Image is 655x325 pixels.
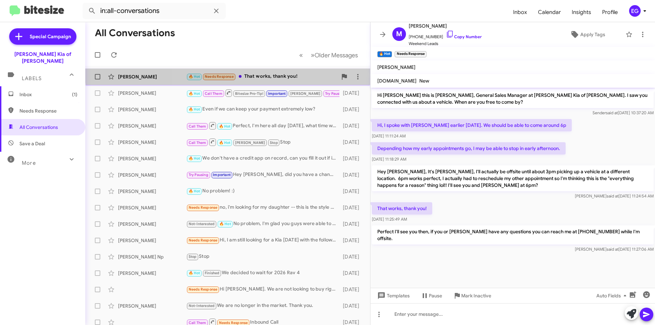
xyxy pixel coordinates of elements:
span: 🔥 Hot [189,91,200,96]
span: [PERSON_NAME] [409,22,482,30]
div: No I have no idea I was seeing if you have one coming [186,89,339,97]
span: [PERSON_NAME] [235,141,265,145]
span: [DATE] 11:18:29 AM [372,157,406,162]
span: [PHONE_NUMBER] [409,30,482,40]
span: Important [268,91,286,96]
a: Profile [597,2,623,22]
p: Hey [PERSON_NAME], It's [PERSON_NAME], I'll actually be offsite until about 3pm picking up a vehi... [372,165,654,191]
a: Calendar [533,2,566,22]
div: [DATE] [339,106,365,113]
span: All Conversations [19,124,58,131]
span: Important [213,173,231,177]
div: [DATE] [339,302,365,309]
span: (1) [72,91,77,98]
span: 🔥 Hot [219,141,231,145]
span: Try Pausing [189,173,208,177]
div: Even if we can keep your payment extremely low? [186,105,339,113]
div: We are no longer in the market. Thank you. [186,302,339,310]
span: said at [607,193,618,198]
span: Save a Deal [19,140,45,147]
span: [DATE] 11:25:49 AM [372,217,407,222]
nav: Page navigation example [295,48,362,62]
div: [DATE] [339,188,365,195]
button: Apply Tags [552,28,622,41]
button: Mark Inactive [448,290,497,302]
div: EG [629,5,641,17]
span: « [299,51,303,59]
div: Stop [186,253,339,261]
span: Not-Interested [189,222,215,226]
span: said at [606,110,618,115]
span: Stop [189,254,197,259]
div: [PERSON_NAME] [118,172,186,178]
p: Perfect I'll see you then, if you or [PERSON_NAME] have any questions you can reach me at [PHONE_... [372,225,654,245]
div: [PERSON_NAME] [118,90,186,97]
span: Older Messages [315,51,358,59]
span: Needs Response [205,74,234,79]
span: Needs Response [189,205,218,210]
span: Special Campaign [30,33,71,40]
div: Hi, I am still looking for a Kia [DATE] with the following config: SX-Prestige Hybrid Exterior: I... [186,236,339,244]
h1: All Conversations [95,28,175,39]
div: [DATE] [339,286,365,293]
span: [PERSON_NAME] [DATE] 11:27:06 AM [575,247,654,252]
span: Needs Response [219,321,248,325]
span: Stop [270,141,278,145]
div: [PERSON_NAME] [118,155,186,162]
p: Depending how my early appointments go, I may be able to stop in early afternoon. [372,142,566,154]
div: [DATE] [339,139,365,146]
span: said at [607,247,618,252]
div: [DATE] [339,270,365,277]
span: [PERSON_NAME] [290,91,321,96]
div: We decided to wait for 2026 Rav 4 [186,269,339,277]
span: Auto Fields [596,290,629,302]
div: no, i'm looking for my daughter -- this is the style she wants. I'll keep looking, thank you [186,204,339,211]
div: [PERSON_NAME] [118,188,186,195]
span: 🔥 Hot [189,189,200,193]
div: [DATE] [339,237,365,244]
span: Inbox [19,91,77,98]
div: [PERSON_NAME] [118,270,186,277]
span: Call Them [189,321,206,325]
span: Call Them [205,91,222,96]
span: Templates [376,290,410,302]
span: Labels [22,75,42,82]
div: [DATE] [339,253,365,260]
span: Weekend Leads [409,40,482,47]
a: Inbox [508,2,533,22]
button: EG [623,5,647,17]
span: 🔥 Hot [189,107,200,112]
span: Needs Response [189,238,218,242]
button: Previous [295,48,307,62]
a: Insights [566,2,597,22]
button: Auto Fields [591,290,635,302]
div: [PERSON_NAME] [118,122,186,129]
button: Templates [370,290,415,302]
span: Bitesize Pro-Tip! [235,91,263,96]
div: [PERSON_NAME] [118,237,186,244]
span: Try Pausing [325,91,345,96]
span: Finished [205,271,220,275]
small: 🔥 Hot [377,51,392,57]
div: Hi [PERSON_NAME]. We are not looking to buy right now unless one of our older cars decides for us... [186,285,339,293]
div: [PERSON_NAME] [118,106,186,113]
span: Not-Interested [189,304,215,308]
span: New [419,78,429,84]
div: Stop [186,138,339,146]
div: That works, thank you! [186,73,337,80]
span: Sender [DATE] 10:37:20 AM [593,110,654,115]
span: 🔥 Hot [189,74,200,79]
span: M [396,29,402,40]
span: [DATE] 11:11:24 AM [372,133,406,138]
div: [DATE] [339,155,365,162]
div: [PERSON_NAME] [118,302,186,309]
p: That works, thank you! [372,202,432,215]
span: Apply Tags [580,28,605,41]
span: Needs Response [19,107,77,114]
div: [DATE] [339,172,365,178]
span: 🔥 Hot [219,222,231,226]
div: [PERSON_NAME] [118,73,186,80]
